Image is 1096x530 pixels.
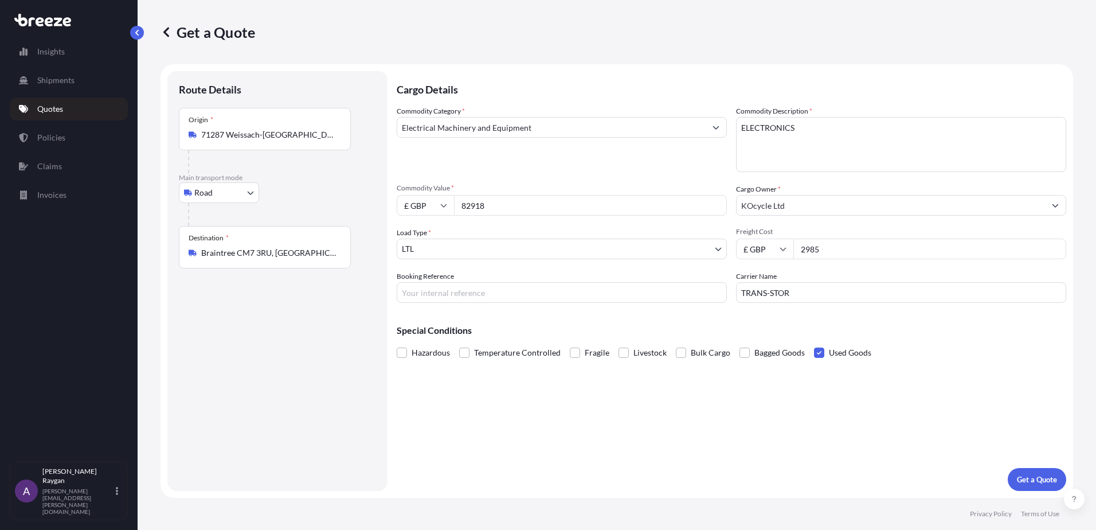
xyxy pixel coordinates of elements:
[736,106,812,117] label: Commodity Description
[397,271,454,282] label: Booking Reference
[194,187,213,198] span: Road
[585,344,609,361] span: Fragile
[10,155,128,178] a: Claims
[402,243,414,255] span: LTL
[1045,195,1066,216] button: Show suggestions
[633,344,667,361] span: Livestock
[829,344,871,361] span: Used Goods
[10,69,128,92] a: Shipments
[1021,509,1059,519] a: Terms of Use
[397,117,706,138] input: Select a commodity type
[161,23,255,41] p: Get a Quote
[189,233,229,243] div: Destination
[736,184,781,195] label: Cargo Owner
[474,344,561,361] span: Temperature Controlled
[1008,468,1066,491] button: Get a Quote
[397,106,465,117] label: Commodity Category
[793,239,1066,259] input: Enter amount
[179,173,376,182] p: Main transport mode
[189,115,213,124] div: Origin
[397,326,1066,335] p: Special Conditions
[37,189,66,201] p: Invoices
[397,227,431,239] span: Load Type
[37,161,62,172] p: Claims
[1017,474,1057,485] p: Get a Quote
[37,132,65,143] p: Policies
[691,344,730,361] span: Bulk Cargo
[201,129,336,141] input: Origin
[454,195,727,216] input: Type amount
[397,239,727,259] button: LTL
[37,46,65,57] p: Insights
[10,98,128,120] a: Quotes
[10,40,128,63] a: Insights
[37,75,75,86] p: Shipments
[736,117,1066,172] textarea: ELECTRONICS
[736,282,1066,303] input: Enter name
[179,83,241,96] p: Route Details
[736,271,777,282] label: Carrier Name
[397,184,727,193] span: Commodity Value
[42,467,113,485] p: [PERSON_NAME] Raygan
[706,117,726,138] button: Show suggestions
[970,509,1012,519] a: Privacy Policy
[42,488,113,515] p: [PERSON_NAME][EMAIL_ADDRESS][PERSON_NAME][DOMAIN_NAME]
[397,282,727,303] input: Your internal reference
[736,227,1066,236] span: Freight Cost
[23,485,30,497] span: A
[10,126,128,149] a: Policies
[201,247,336,259] input: Destination
[754,344,805,361] span: Bagged Goods
[37,103,63,115] p: Quotes
[397,71,1066,106] p: Cargo Details
[412,344,450,361] span: Hazardous
[10,184,128,206] a: Invoices
[737,195,1045,216] input: Full name
[179,182,259,203] button: Select transport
